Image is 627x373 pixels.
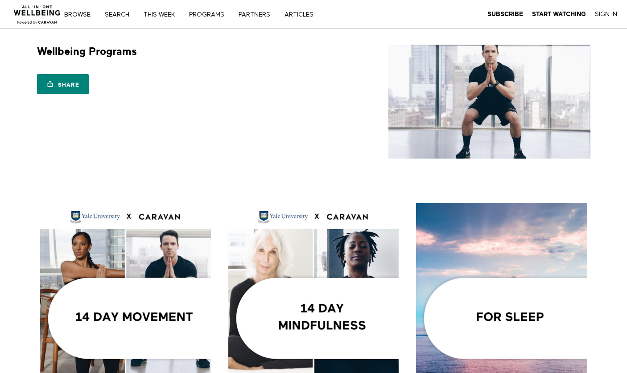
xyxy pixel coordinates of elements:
h1: Wellbeing Programs [37,45,137,59]
a: Subscribe [487,10,523,18]
a: Sign In [595,10,617,18]
a: PARTNERS [235,12,280,18]
a: Browse [61,12,100,18]
a: THIS WEEK [140,12,184,18]
a: PROGRAMS [186,12,234,18]
a: Search [102,12,139,18]
a: Start Watching [532,10,586,18]
a: Share [37,74,89,94]
img: Wellbeing Programs [388,45,590,159]
strong: Start Watching [532,11,586,17]
strong: Subscribe [487,11,523,17]
a: ARTICLES [281,12,323,18]
nav: Primary [70,10,332,19]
